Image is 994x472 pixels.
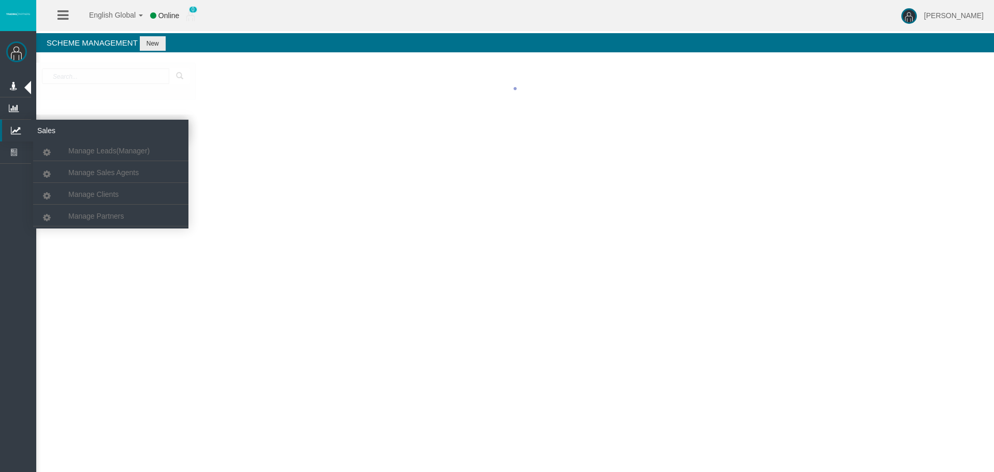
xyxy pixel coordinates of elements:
span: Manage Leads(Manager) [68,147,150,155]
span: English Global [76,11,136,19]
img: user-image [901,8,917,24]
a: Manage Partners [33,207,188,225]
a: Manage Leads(Manager) [33,141,188,160]
span: Online [158,11,179,20]
span: 0 [189,6,197,13]
span: Manage Sales Agents [68,168,139,177]
span: Scheme Management [47,38,138,47]
span: Manage Clients [68,190,119,198]
button: New [140,36,166,51]
span: Manage Partners [68,212,124,220]
a: Manage Clients [33,185,188,204]
span: Sales [30,120,131,141]
span: [PERSON_NAME] [924,11,984,20]
a: Manage Sales Agents [33,163,188,182]
a: Sales [2,120,188,141]
img: logo.svg [5,12,31,16]
img: user_small.png [186,11,195,21]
